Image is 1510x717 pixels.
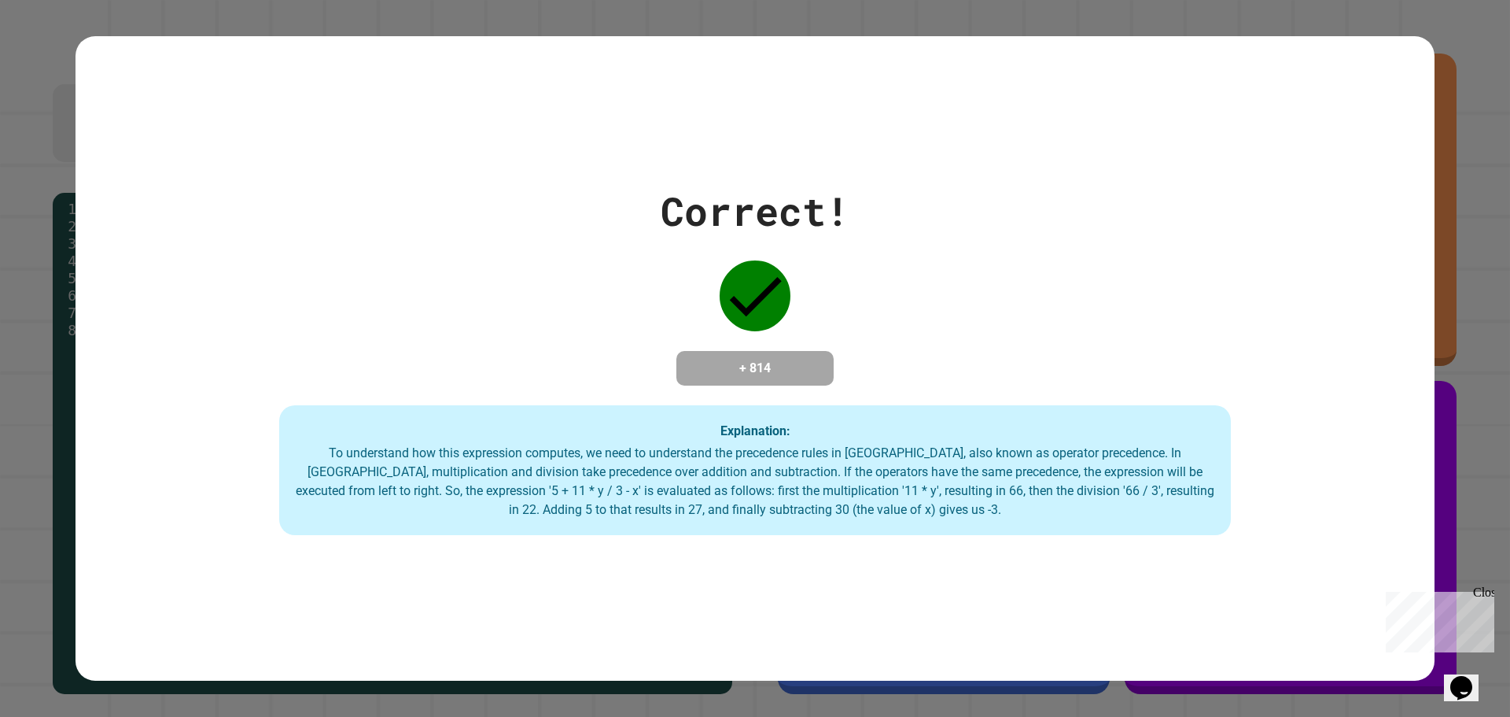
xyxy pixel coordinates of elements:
[720,423,790,438] strong: Explanation:
[1444,654,1494,701] iframe: chat widget
[692,359,818,378] h4: + 814
[6,6,109,100] div: Chat with us now!Close
[661,182,849,241] div: Correct!
[295,444,1215,519] div: To understand how this expression computes, we need to understand the precedence rules in [GEOGRA...
[1379,586,1494,652] iframe: chat widget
